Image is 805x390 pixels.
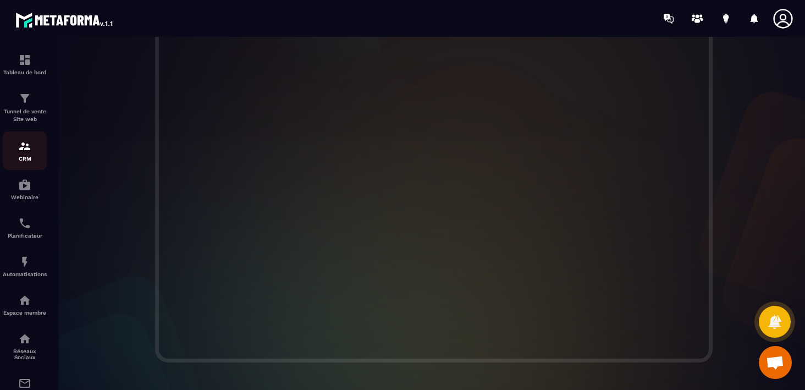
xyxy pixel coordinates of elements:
[18,92,31,105] img: formation
[3,247,47,285] a: automationsautomationsAutomatisations
[3,233,47,239] p: Planificateur
[18,53,31,67] img: formation
[18,140,31,153] img: formation
[18,217,31,230] img: scheduler
[3,108,47,123] p: Tunnel de vente Site web
[3,170,47,208] a: automationsautomationsWebinaire
[18,255,31,268] img: automations
[3,310,47,316] p: Espace membre
[3,208,47,247] a: schedulerschedulerPlanificateur
[3,348,47,360] p: Réseaux Sociaux
[3,156,47,162] p: CRM
[18,332,31,345] img: social-network
[18,377,31,390] img: email
[15,10,114,30] img: logo
[18,178,31,191] img: automations
[3,324,47,369] a: social-networksocial-networkRéseaux Sociaux
[3,194,47,200] p: Webinaire
[3,45,47,84] a: formationformationTableau de bord
[3,285,47,324] a: automationsautomationsEspace membre
[3,69,47,75] p: Tableau de bord
[3,271,47,277] p: Automatisations
[18,294,31,307] img: automations
[759,346,792,379] div: Ouvrir le chat
[3,84,47,131] a: formationformationTunnel de vente Site web
[3,131,47,170] a: formationformationCRM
